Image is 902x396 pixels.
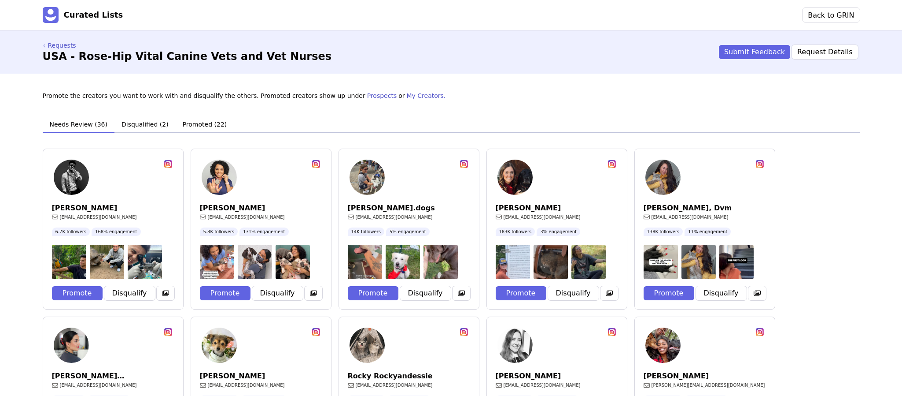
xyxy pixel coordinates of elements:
[719,45,790,59] button: Submit Feedback
[208,382,285,389] p: [EMAIL_ADDRESS][DOMAIN_NAME]
[803,8,859,22] button: Back to GRIN
[644,286,694,300] button: Promote
[104,286,155,300] button: Disqualify
[792,45,858,59] button: Request Details
[200,245,234,279] img: Content Image preview
[43,50,332,63] h3: USA - Rose-Hip Vital Canine Vets and Vet Nurses
[183,120,227,129] p: Promoted (22)
[681,245,716,279] img: Content Image preview
[644,372,766,380] h3: [PERSON_NAME]
[504,214,581,220] p: [EMAIL_ADDRESS][DOMAIN_NAME]
[43,91,365,101] p: Promote the creators you want to work with and disqualify the others. Promoted creators show up u...
[43,41,332,50] a: Requests
[647,228,680,235] p: 138K followers
[390,228,426,235] p: 5% engagement
[208,214,285,220] p: [EMAIL_ADDRESS][DOMAIN_NAME]
[95,228,137,235] p: 168% engagement
[688,228,727,235] p: 11% engagement
[50,120,107,129] p: Needs Review (36)
[571,245,606,279] img: Content Image preview
[64,10,123,20] h3: Curated Lists
[54,328,89,363] img: 3bed397aca1cdcb350b66646117e2772.jpg
[350,160,385,195] img: c178d28e293cbf1f4eb39e1d99e8d5ef.jpg
[54,160,89,195] img: 2bc48e2779efc0719062d85695babc57.jpg
[644,204,766,212] h3: [PERSON_NAME], Dvm
[398,91,405,101] p: or
[348,372,470,380] h3: Rocky Rockyandessie
[497,160,533,195] img: cebfb1460eb0676195cb2748d4cef9d6.jpg
[200,372,322,380] h3: [PERSON_NAME]
[60,382,137,389] p: [EMAIL_ADDRESS][DOMAIN_NAME]
[60,214,137,220] p: [EMAIL_ADDRESS][DOMAIN_NAME]
[128,245,162,279] img: Content Image preview
[276,245,310,279] img: Content Image preview
[90,245,124,279] img: Content Image preview
[48,41,76,50] p: Requests
[52,245,86,279] img: Content Image preview
[367,91,397,101] a: Prospects
[55,228,87,235] p: 6.7K followers
[348,204,470,212] h3: [PERSON_NAME].dogs
[52,204,174,212] h3: [PERSON_NAME]
[400,286,451,300] button: Disqualify
[496,372,618,380] h3: [PERSON_NAME]
[652,382,765,389] p: [PERSON_NAME][EMAIL_ADDRESS][DOMAIN_NAME]
[52,286,103,300] button: Promote
[534,245,568,279] img: Content Image preview
[496,204,618,212] h3: [PERSON_NAME]
[200,204,322,212] h3: [PERSON_NAME]
[644,245,678,279] img: Content Image preview
[540,228,577,235] p: 3% engagement
[696,286,747,300] button: Disqualify
[356,214,433,220] p: [EMAIL_ADDRESS][DOMAIN_NAME]
[423,245,458,279] img: Content Image preview
[497,328,533,363] img: d136015a0fa94b864d234c45cbcf04a0.jpg
[351,228,381,235] p: 14K followers
[386,245,420,279] img: Content Image preview
[496,286,546,300] button: Promote
[645,328,681,363] img: 23f05f336db8272ee275c9de4eb7654b.jpg
[350,328,385,363] img: 2e0fa524980e8e2448e414f2297c6569.jpg
[243,228,285,235] p: 131% engagement
[52,372,174,380] h3: [PERSON_NAME] [PERSON_NAME][DOMAIN_NAME]
[645,160,681,195] img: 8eeda9e7c586151277c5f72d70f70991.jpg
[348,286,398,300] button: Promote
[202,160,237,195] img: 2ef146c98a28119f0a5577159876e53c.jpg
[203,228,235,235] p: 5.8K followers
[548,286,599,300] button: Disqualify
[200,286,250,300] button: Promote
[652,214,729,220] p: [EMAIL_ADDRESS][DOMAIN_NAME]
[238,245,272,279] img: Content Image preview
[348,245,382,279] img: Content Image preview
[356,382,433,389] p: [EMAIL_ADDRESS][DOMAIN_NAME]
[719,245,754,279] img: Content Image preview
[496,245,530,279] img: Content Image preview
[252,286,303,300] button: Disqualify
[499,228,532,235] p: 183K followers
[407,91,446,101] a: My Creators.
[202,328,237,363] img: b64cfbd38dc5e00187d96794e718c72c.jpg
[121,120,169,129] p: Disqualified (2)
[504,382,581,389] p: [EMAIL_ADDRESS][DOMAIN_NAME]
